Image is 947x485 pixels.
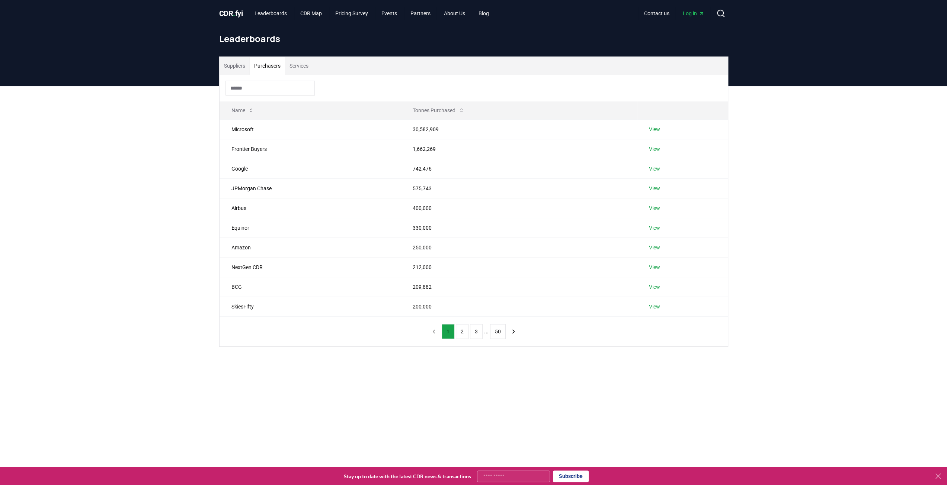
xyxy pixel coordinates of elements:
td: NextGen CDR [220,257,401,277]
td: 330,000 [401,218,637,237]
td: Microsoft [220,119,401,139]
span: . [233,9,235,18]
button: 2 [456,324,468,339]
button: Suppliers [220,57,250,75]
a: View [649,126,660,133]
a: View [649,224,660,232]
a: CDR Map [294,7,328,20]
td: Frontier Buyers [220,139,401,159]
a: View [649,185,660,192]
a: View [649,303,660,310]
button: 3 [470,324,483,339]
td: 30,582,909 [401,119,637,139]
td: JPMorgan Chase [220,178,401,198]
a: Log in [677,7,710,20]
a: View [649,204,660,212]
button: Tonnes Purchased [407,103,470,118]
td: 250,000 [401,237,637,257]
td: 200,000 [401,297,637,316]
td: 209,882 [401,277,637,297]
a: CDR.fyi [219,8,243,19]
button: Services [285,57,313,75]
li: ... [484,327,489,336]
td: 400,000 [401,198,637,218]
td: 212,000 [401,257,637,277]
td: 1,662,269 [401,139,637,159]
a: Events [375,7,403,20]
a: View [649,244,660,251]
span: Log in [683,10,704,17]
a: View [649,263,660,271]
button: 50 [490,324,506,339]
button: next page [507,324,520,339]
button: Purchasers [250,57,285,75]
td: BCG [220,277,401,297]
h1: Leaderboards [219,33,728,45]
a: Contact us [638,7,675,20]
td: Google [220,159,401,178]
td: 742,476 [401,159,637,178]
a: About Us [438,7,471,20]
a: Pricing Survey [329,7,374,20]
td: Equinor [220,218,401,237]
button: 1 [442,324,454,339]
a: Blog [473,7,495,20]
a: View [649,165,660,172]
a: View [649,145,660,153]
td: Airbus [220,198,401,218]
a: View [649,283,660,291]
td: SkiesFifty [220,297,401,316]
a: Partners [404,7,436,20]
td: Amazon [220,237,401,257]
button: Name [225,103,260,118]
nav: Main [249,7,495,20]
span: CDR fyi [219,9,243,18]
a: Leaderboards [249,7,293,20]
td: 575,743 [401,178,637,198]
nav: Main [638,7,710,20]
